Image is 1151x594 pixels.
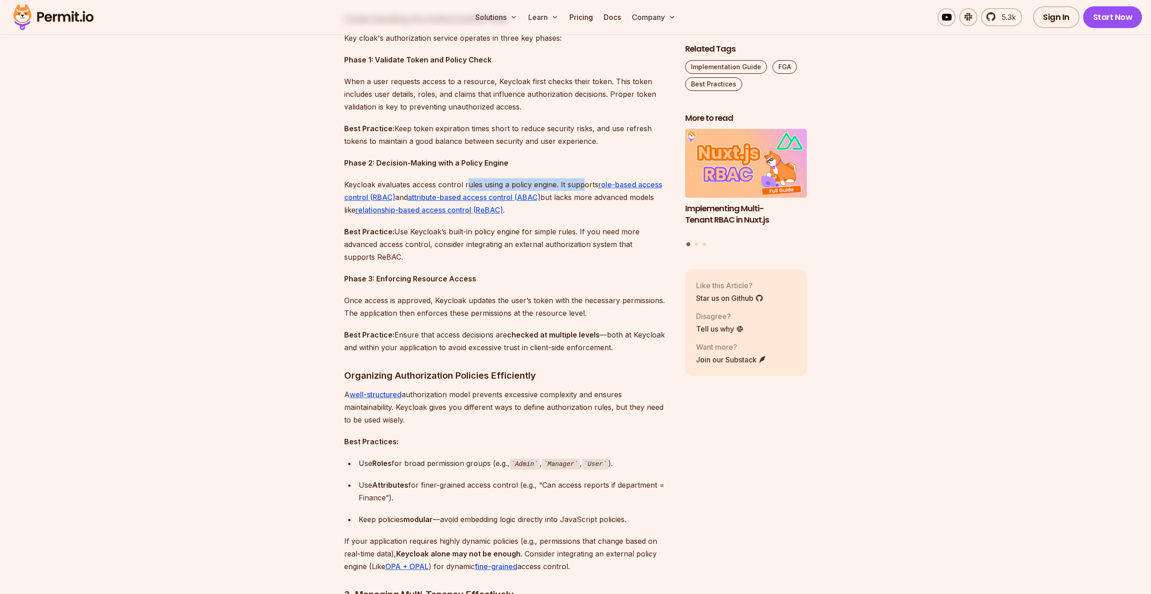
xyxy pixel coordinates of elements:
[685,129,807,248] div: Posts
[981,8,1022,26] a: 5.3k
[510,459,540,470] code: Admin
[344,122,671,147] p: Keep token expiration times short to reduce security risks, and use refresh tokens to maintain a ...
[9,2,98,33] img: Permit logo
[696,311,744,322] p: Disagree?
[344,55,492,64] strong: Phase 1: Validate Token and Policy Check
[507,330,600,339] strong: checked at multiple levels
[566,8,597,26] a: Pricing
[344,274,476,283] strong: Phase 3: Enforcing Resource Access
[685,129,807,198] img: Implementing Multi-Tenant RBAC in Nuxt.js
[685,129,807,237] li: 1 of 3
[600,8,625,26] a: Docs
[359,513,671,526] div: Keep policies —avoid embedding logic directly into JavaScript policies.
[696,293,763,304] a: Star us on Github
[344,330,394,339] strong: Best Practice:
[772,60,797,74] a: FGA
[525,8,562,26] button: Learn
[344,368,671,383] h3: Organizing Authorization Policies Efficiently
[350,390,402,399] a: well-structured
[696,323,744,334] a: Tell us why
[695,242,698,246] button: Go to slide 2
[696,342,767,352] p: Want more?
[344,75,671,113] p: When a user requests access to a resource, Keycloak first checks their token. This token includes...
[685,113,807,124] h2: More to read
[403,515,433,524] strong: modular
[385,562,429,571] a: OPA + OPAL
[582,459,608,470] code: User
[475,562,517,571] a: fine-grained
[696,280,763,291] p: Like this Article?
[685,60,767,74] a: Implementation Guide
[542,459,580,470] code: Manager
[344,225,671,263] p: Use Keycloak’s built-in policy engine for simple rules. If you need more advanced access control,...
[344,227,394,236] strong: Best Practice:
[685,203,807,226] h3: Implementing Multi-Tenant RBAC in Nuxt.js
[628,8,679,26] button: Company
[344,388,671,426] p: A authorization model prevents excessive complexity and ensures maintainability. Keycloak gives y...
[685,77,742,91] a: Best Practices
[702,242,706,246] button: Go to slide 3
[355,205,503,214] a: relationship-based access control (ReBAC)
[408,193,540,202] a: attribute-based access control (ABAC)
[687,242,691,247] button: Go to slide 1
[685,129,807,237] a: Implementing Multi-Tenant RBAC in Nuxt.jsImplementing Multi-Tenant RBAC in Nuxt.js
[359,479,671,504] div: Use for finer-grained access control (e.g., “Can access reports if department = Finance”).
[396,549,521,558] strong: Keycloak alone may not be enough
[344,180,662,202] a: role-based access control (RBAC)
[344,32,671,44] p: Key cloak's authorization service operates in three key phases:
[344,158,508,167] strong: Phase 2: Decision-Making with a Policy Engine
[344,294,671,319] p: Once access is approved, Keycloak updates the user’s token with the necessary permissions. The ap...
[359,457,671,470] div: Use for broad permission groups (e.g., , , ).
[344,124,394,133] strong: Best Practice:
[696,354,767,365] a: Join our Substack
[1083,6,1142,28] a: Start Now
[472,8,521,26] button: Solutions
[1033,6,1080,28] a: Sign In
[344,535,671,573] p: If your application requires highly dynamic policies (e.g., permissions that change based on real...
[372,459,392,468] strong: Roles
[344,328,671,354] p: Ensure that access decisions are —both at Keycloak and within your application to avoid excessive...
[344,178,671,216] p: Keycloak evaluates access control rules using a policy engine. It supports and but lacks more adv...
[344,437,398,446] strong: Best Practices:
[685,43,807,55] h2: Related Tags
[372,480,408,489] strong: Attributes
[996,12,1016,23] span: 5.3k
